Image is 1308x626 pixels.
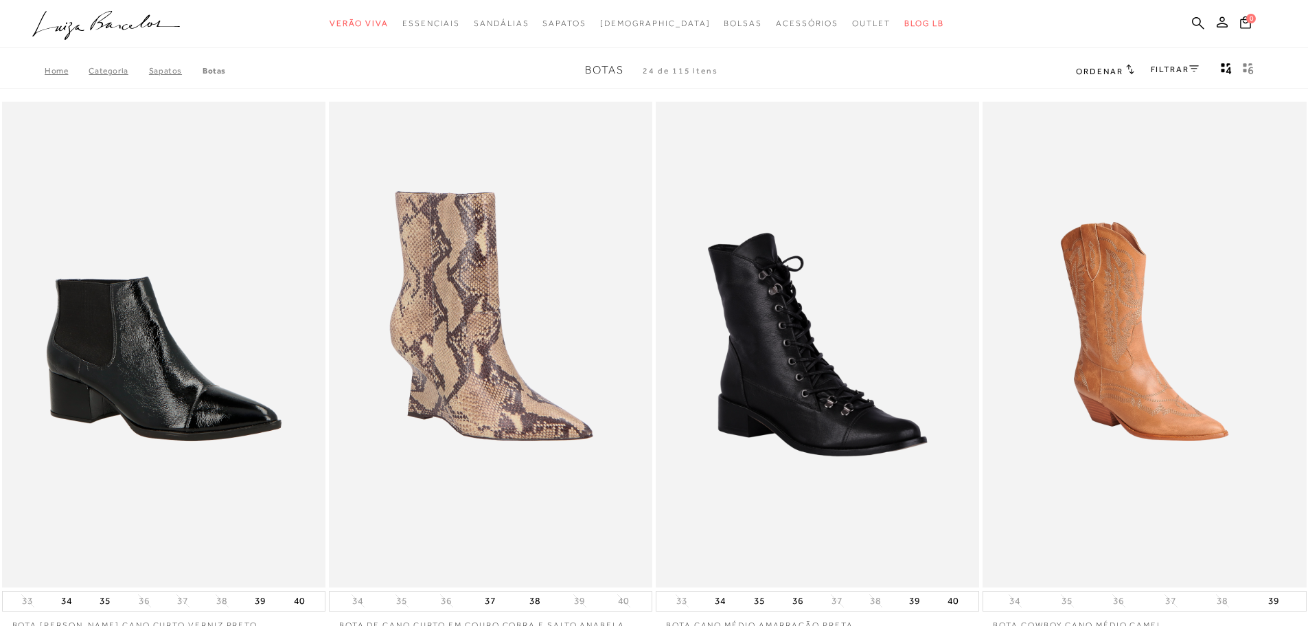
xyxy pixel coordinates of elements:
[643,66,718,76] span: 24 de 115 itens
[788,592,807,611] button: 36
[852,11,891,36] a: categoryNavScreenReaderText
[1236,15,1255,34] button: 0
[657,104,978,585] a: BOTA CANO MÉDIO AMARRAÇÃO PRETA BOTA CANO MÉDIO AMARRAÇÃO PRETA
[1213,594,1232,607] button: 38
[1246,14,1256,23] span: 0
[474,19,529,28] span: Sandálias
[984,104,1305,585] a: BOTA COWBOY CANO MÉDIO CAMEL BOTA COWBOY CANO MÉDIO CAMEL
[905,592,924,611] button: 39
[45,66,89,76] a: Home
[437,594,456,607] button: 36
[330,19,389,28] span: Verão Viva
[173,594,192,607] button: 37
[402,11,460,36] a: categoryNavScreenReaderText
[1109,594,1128,607] button: 36
[1076,67,1123,76] span: Ordenar
[149,66,203,76] a: SAPATOS
[203,66,226,76] a: Botas
[330,104,651,585] a: BOTA DE CANO CURTO EM COURO COBRA E SALTO ANABELA BOTA DE CANO CURTO EM COURO COBRA E SALTO ANABELA
[212,594,231,607] button: 38
[750,592,769,611] button: 35
[392,594,411,607] button: 35
[827,594,847,607] button: 37
[330,104,651,585] img: BOTA DE CANO CURTO EM COURO COBRA E SALTO ANABELA
[570,594,589,607] button: 39
[614,594,633,607] button: 40
[904,11,944,36] a: BLOG LB
[330,11,389,36] a: categoryNavScreenReaderText
[672,594,691,607] button: 33
[724,19,762,28] span: Bolsas
[18,594,37,607] button: 33
[776,19,838,28] span: Acessórios
[542,11,586,36] a: categoryNavScreenReaderText
[290,592,309,611] button: 40
[1264,592,1283,611] button: 39
[866,594,885,607] button: 38
[711,592,730,611] button: 34
[852,19,891,28] span: Outlet
[542,19,586,28] span: Sapatos
[724,11,762,36] a: categoryNavScreenReaderText
[57,592,76,611] button: 34
[1217,62,1236,80] button: Mostrar 4 produtos por linha
[525,592,544,611] button: 38
[984,104,1305,585] img: BOTA COWBOY CANO MÉDIO CAMEL
[251,592,270,611] button: 39
[1151,65,1199,74] a: FILTRAR
[776,11,838,36] a: categoryNavScreenReaderText
[600,11,711,36] a: noSubCategoriesText
[135,594,154,607] button: 36
[89,66,148,76] a: Categoria
[904,19,944,28] span: BLOG LB
[657,104,978,585] img: BOTA CANO MÉDIO AMARRAÇÃO PRETA
[1239,62,1258,80] button: gridText6Desc
[1005,594,1024,607] button: 34
[1161,594,1180,607] button: 37
[3,104,324,585] a: BOTA CHELSEA CANO CURTO VERNIZ PRETO BOTA CHELSEA CANO CURTO VERNIZ PRETO
[348,594,367,607] button: 34
[600,19,711,28] span: [DEMOGRAPHIC_DATA]
[943,592,963,611] button: 40
[1057,594,1077,607] button: 35
[95,592,115,611] button: 35
[3,104,324,585] img: BOTA CHELSEA CANO CURTO VERNIZ PRETO
[402,19,460,28] span: Essenciais
[481,592,500,611] button: 37
[585,64,624,76] span: Botas
[474,11,529,36] a: categoryNavScreenReaderText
